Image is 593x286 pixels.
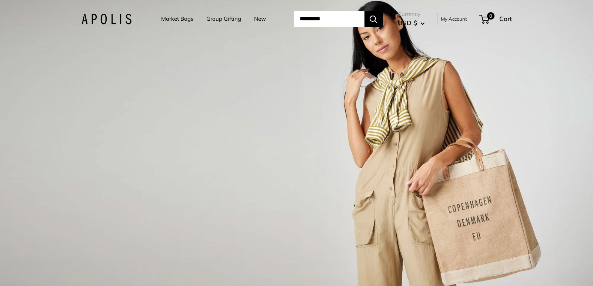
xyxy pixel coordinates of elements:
span: USD $ [398,19,417,27]
a: New [254,14,266,24]
button: USD $ [398,17,425,29]
img: Apolis [81,14,131,24]
a: 0 Cart [480,13,512,25]
button: Search [364,11,383,27]
input: Search... [294,11,364,27]
span: Currency [398,9,425,19]
a: Group Gifting [206,14,241,24]
a: My Account [441,14,467,23]
span: Cart [499,15,512,23]
span: 0 [487,12,494,20]
a: Market Bags [161,14,193,24]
